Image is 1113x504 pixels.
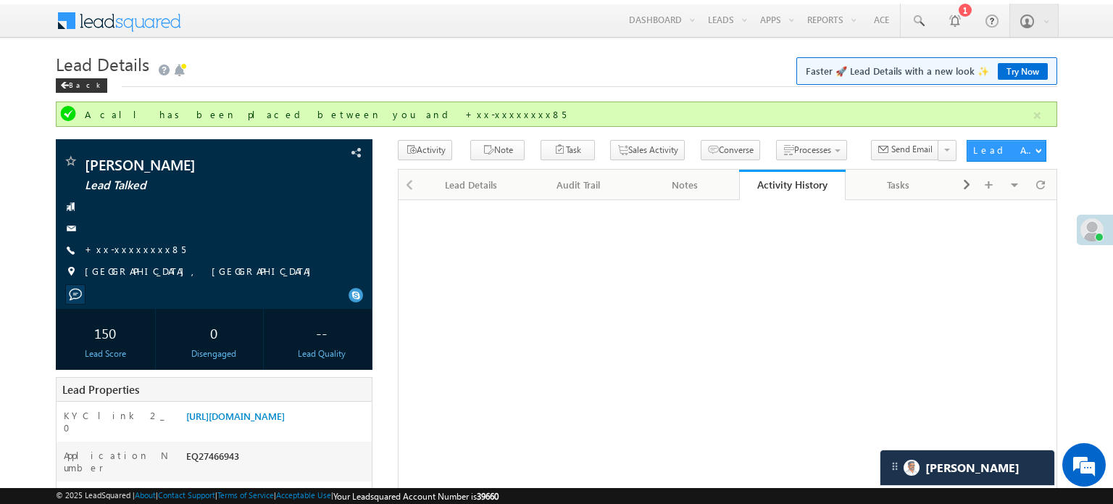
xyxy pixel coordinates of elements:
button: Sales Activity [610,140,685,161]
label: KYC link 2_0 [64,409,171,434]
span: Your Leadsquared Account Number is [333,491,499,502]
img: carter-drag [889,460,901,472]
a: Activity History [739,170,846,200]
div: Audit Trail [537,176,619,194]
img: Carter [904,460,920,476]
a: Acceptable Use [276,490,331,500]
span: Carter [925,460,1020,476]
a: About [135,490,156,500]
span: Send Email [891,143,933,156]
a: [URL][DOMAIN_NAME] [186,410,285,422]
a: Dashboard [622,4,701,36]
button: Converse [701,140,760,161]
a: +xx-xxxxxxxx85 [85,243,185,255]
button: Lead Actions [967,140,1046,162]
div: 0 [167,316,259,348]
div: carter-dragCarter[PERSON_NAME] [880,450,1055,486]
a: Notes [632,170,738,200]
div: 1 [959,4,972,17]
button: Processes [776,140,847,161]
button: Activity [398,140,452,161]
a: Try Now [998,63,1048,80]
div: EQ27466943 [183,449,372,469]
a: Audit Trail [525,170,632,200]
span: Lead Details [56,52,149,75]
a: Tasks [846,170,952,200]
button: Task [541,140,595,161]
div: Tasks [857,176,939,194]
span: [GEOGRAPHIC_DATA], [GEOGRAPHIC_DATA] [85,265,318,279]
div: Back [56,78,107,93]
a: Reports [801,4,862,36]
div: Notes [643,176,725,194]
a: Lead Details [419,170,525,200]
div: Lead Score [59,348,151,359]
button: Note [470,140,525,161]
div: Disengaged [167,348,259,359]
a: Ace [863,4,900,36]
div: 150 [59,316,151,348]
a: Apps [754,4,800,36]
div: A call has been placed between you and +xx-xxxxxxxx85 [85,108,1031,120]
a: Contact Support [158,490,215,500]
div: Lead Actions [973,144,1035,157]
label: Application Number [64,449,171,474]
div: Activity History [750,178,835,191]
div: Lead Details [430,176,512,194]
a: Terms of Service [217,490,274,500]
span: Lead Properties [62,382,139,397]
a: Back [56,78,114,90]
div: -- [276,316,368,348]
span: 39660 [477,491,499,502]
button: Send Email [871,140,939,161]
span: © 2025 LeadSquared | | | | | [56,490,499,502]
span: Lead Talked [85,177,281,192]
a: Leads [701,4,753,36]
span: [PERSON_NAME] [85,154,281,174]
div: Lead Quality [276,348,368,359]
span: Processes [794,144,831,155]
span: Faster 🚀 Lead Details with a new look ✨ [806,64,1048,78]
